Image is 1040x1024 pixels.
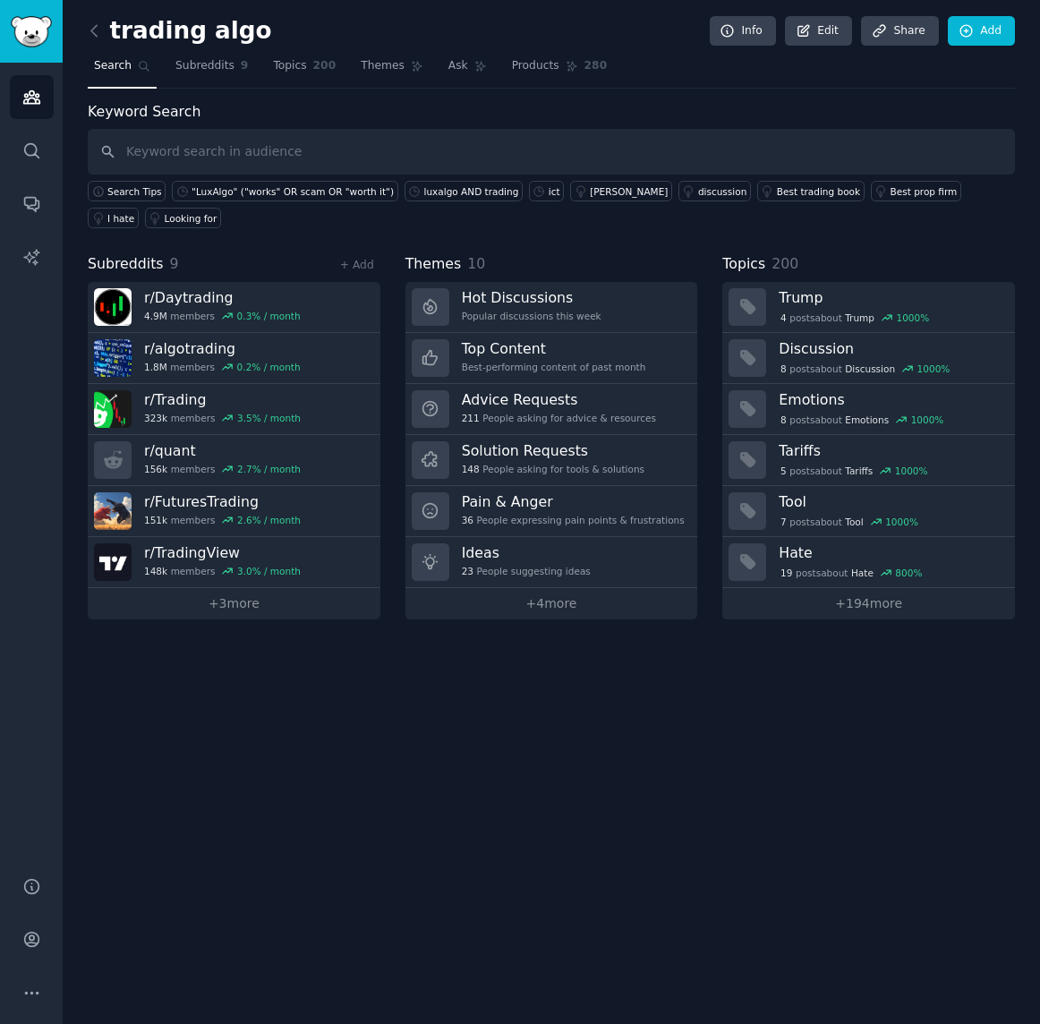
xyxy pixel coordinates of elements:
[549,185,560,198] div: ict
[462,412,480,424] span: 211
[94,288,132,326] img: Daytrading
[354,52,430,89] a: Themes
[948,16,1015,47] a: Add
[779,441,1002,460] h3: Tariffs
[144,514,301,526] div: members
[785,16,852,47] a: Edit
[144,390,301,409] h3: r/ Trading
[88,486,380,537] a: r/FuturesTrading151kmembers2.6% / month
[144,339,301,358] h3: r/ algotrading
[779,492,1002,511] h3: Tool
[845,465,873,477] span: Tariffs
[780,465,787,477] span: 5
[845,516,863,528] span: Tool
[237,310,301,322] div: 0.3 % / month
[241,58,249,74] span: 9
[313,58,337,74] span: 200
[462,565,591,577] div: People suggesting ideas
[94,492,132,530] img: FuturesTrading
[845,414,889,426] span: Emotions
[144,463,167,475] span: 156k
[144,543,301,562] h3: r/ TradingView
[771,255,798,272] span: 200
[462,514,473,526] span: 36
[861,16,938,47] a: Share
[340,259,374,271] a: + Add
[169,52,254,89] a: Subreddits9
[237,463,301,475] div: 2.7 % / month
[897,311,930,324] div: 1000 %
[570,181,672,201] a: [PERSON_NAME]
[144,361,167,373] span: 1.8M
[779,514,919,530] div: post s about
[722,486,1015,537] a: Tool7postsaboutTool1000%
[698,185,746,198] div: discussion
[405,282,698,333] a: Hot DiscussionsPopular discussions this week
[462,361,646,373] div: Best-performing content of past month
[851,567,874,579] span: Hate
[462,492,685,511] h3: Pain & Anger
[779,463,929,479] div: post s about
[462,310,601,322] div: Popular discussions this week
[11,16,52,47] img: GummySearch logo
[462,390,656,409] h3: Advice Requests
[780,516,787,528] span: 7
[405,181,523,201] a: luxalgo AND trading
[88,435,380,486] a: r/quant156kmembers2.7% / month
[895,567,922,579] div: 800 %
[405,537,698,588] a: Ideas23People suggesting ideas
[722,333,1015,384] a: Discussion8postsaboutDiscussion1000%
[467,255,485,272] span: 10
[777,185,860,198] div: Best trading book
[144,310,167,322] span: 4.9M
[144,565,167,577] span: 148k
[871,181,961,201] a: Best prop firm
[779,565,924,581] div: post s about
[710,16,776,47] a: Info
[891,185,958,198] div: Best prop firm
[405,486,698,537] a: Pain & Anger36People expressing pain points & frustrations
[237,361,301,373] div: 0.2 % / month
[107,185,162,198] span: Search Tips
[88,181,166,201] button: Search Tips
[405,435,698,486] a: Solution Requests148People asking for tools & solutions
[757,181,865,201] a: Best trading book
[88,52,157,89] a: Search
[780,363,787,375] span: 8
[88,384,380,435] a: r/Trading323kmembers3.5% / month
[845,311,874,324] span: Trump
[779,390,1002,409] h3: Emotions
[237,514,301,526] div: 2.6 % / month
[448,58,468,74] span: Ask
[779,288,1002,307] h3: Trump
[172,181,397,201] a: "LuxAlgo" ("works" OR scam OR "worth it")
[88,537,380,588] a: r/TradingView148kmembers3.0% / month
[462,288,601,307] h3: Hot Discussions
[779,543,1002,562] h3: Hate
[144,288,301,307] h3: r/ Daytrading
[462,463,480,475] span: 148
[170,255,179,272] span: 9
[107,212,134,225] div: I hate
[267,52,342,89] a: Topics200
[144,412,167,424] span: 323k
[424,185,519,198] div: luxalgo AND trading
[192,185,394,198] div: "LuxAlgo" ("works" OR scam OR "worth it")
[405,333,698,384] a: Top ContentBest-performing content of past month
[779,412,945,428] div: post s about
[462,463,644,475] div: People asking for tools & solutions
[94,339,132,377] img: algotrading
[88,103,200,120] label: Keyword Search
[144,463,301,475] div: members
[144,310,301,322] div: members
[94,543,132,581] img: TradingView
[845,363,895,375] span: Discussion
[911,414,944,426] div: 1000 %
[144,441,301,460] h3: r/ quant
[237,565,301,577] div: 3.0 % / month
[590,185,668,198] div: [PERSON_NAME]
[88,17,272,46] h2: trading algo
[678,181,751,201] a: discussion
[88,282,380,333] a: r/Daytrading4.9Mmembers0.3% / month
[442,52,493,89] a: Ask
